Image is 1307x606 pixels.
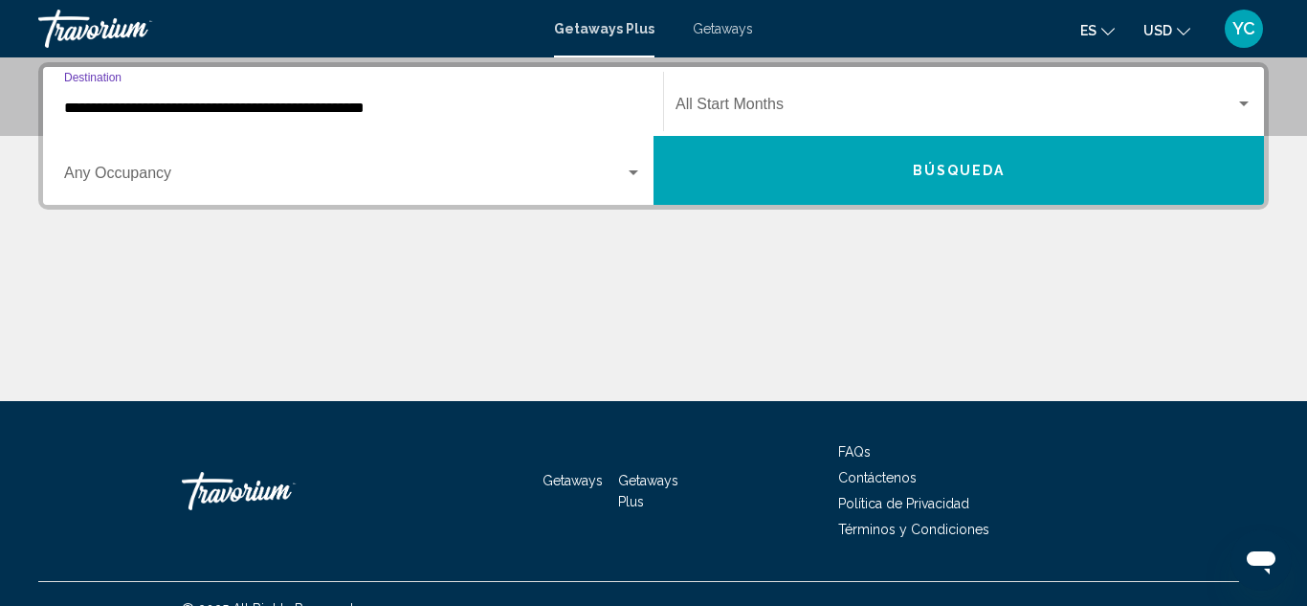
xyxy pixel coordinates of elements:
a: Getaways [543,473,603,488]
a: Política de Privacidad [838,496,969,511]
a: Travorium [38,10,535,48]
button: Change currency [1143,16,1190,44]
a: Getaways Plus [554,21,654,36]
a: Travorium [182,462,373,520]
span: es [1080,23,1097,38]
a: FAQs [838,444,871,460]
span: USD [1143,23,1172,38]
a: Términos y Condiciones [838,522,989,537]
button: User Menu [1219,9,1269,49]
button: Change language [1080,16,1115,44]
iframe: Button to launch messaging window [1230,529,1292,591]
div: Search widget [43,67,1264,205]
span: Búsqueda [913,164,1006,179]
button: Búsqueda [653,136,1264,205]
a: Getaways Plus [618,473,678,509]
a: Contáctenos [838,470,917,485]
span: YC [1232,19,1255,38]
a: Getaways [693,21,753,36]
